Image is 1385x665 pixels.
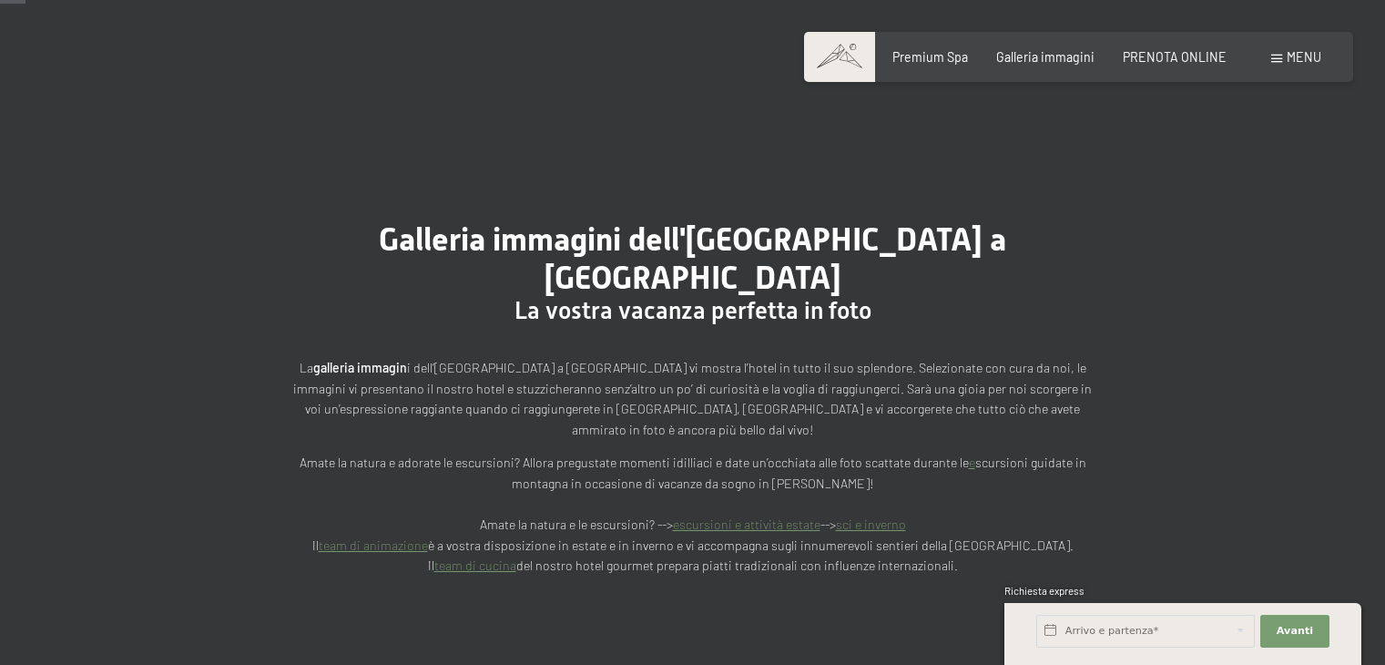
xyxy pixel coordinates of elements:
a: team di animazione [319,537,428,553]
button: Avanti [1260,615,1329,648]
a: PRENOTA ONLINE [1123,49,1227,65]
span: Avanti [1277,624,1313,639]
span: Richiesta express [1004,585,1085,597]
p: Amate la natura e adorate le escursioni? Allora pregustate momenti idilliaci e date un’occhiata a... [292,453,1094,576]
p: La i dell’[GEOGRAPHIC_DATA] a [GEOGRAPHIC_DATA] vi mostra l’hotel in tutto il suo splendore. Sele... [292,358,1094,440]
span: La vostra vacanza perfetta in foto [514,297,871,324]
a: Premium Spa [892,49,968,65]
a: team di cucina [434,558,516,573]
span: Menu [1287,49,1321,65]
a: e [969,455,975,470]
a: Galleria immagini [996,49,1095,65]
a: sci e inverno [836,517,906,532]
a: escursioni e attività estate [673,517,820,532]
strong: galleria immagin [313,360,407,375]
span: Galleria immagini dell'[GEOGRAPHIC_DATA] a [GEOGRAPHIC_DATA] [379,220,1006,296]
